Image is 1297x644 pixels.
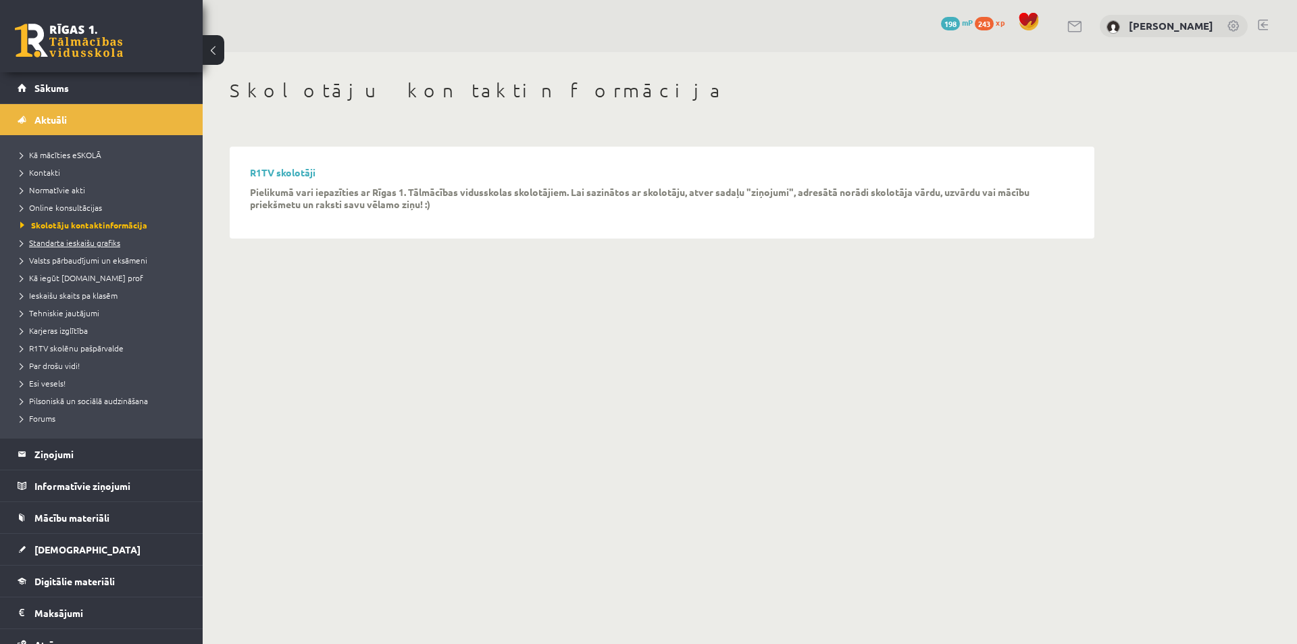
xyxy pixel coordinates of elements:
h1: Skolotāju kontaktinformācija [230,79,1094,102]
span: Online konsultācijas [20,202,102,213]
legend: Maksājumi [34,597,186,628]
a: Pilsoniskā un sociālā audzināšana [20,395,189,407]
span: Par drošu vidi! [20,360,80,371]
span: Pilsoniskā un sociālā audzināšana [20,395,148,406]
span: Aktuāli [34,114,67,126]
span: Digitālie materiāli [34,575,115,587]
a: Online konsultācijas [20,201,189,214]
img: Artūrs Keinovskis [1107,20,1120,34]
a: Tehniskie jautājumi [20,307,189,319]
span: Sākums [34,82,69,94]
a: Forums [20,412,189,424]
a: Rīgas 1. Tālmācības vidusskola [15,24,123,57]
a: [PERSON_NAME] [1129,19,1213,32]
a: [DEMOGRAPHIC_DATA] [18,534,186,565]
span: Mācību materiāli [34,512,109,524]
span: 198 [941,17,960,30]
span: Valsts pārbaudījumi un eksāmeni [20,255,147,266]
a: Mācību materiāli [18,502,186,533]
a: 198 mP [941,17,973,28]
a: Informatīvie ziņojumi [18,470,186,501]
a: Maksājumi [18,597,186,628]
a: Ziņojumi [18,439,186,470]
span: Karjeras izglītība [20,325,88,336]
a: 243 xp [975,17,1011,28]
span: Kā mācīties eSKOLĀ [20,149,101,160]
a: Digitālie materiāli [18,566,186,597]
span: Tehniskie jautājumi [20,307,99,318]
a: Skolotāju kontaktinformācija [20,219,189,231]
span: Esi vesels! [20,378,66,389]
a: Esi vesels! [20,377,189,389]
span: mP [962,17,973,28]
a: R1TV skolēnu pašpārvalde [20,342,189,354]
span: Kā iegūt [DOMAIN_NAME] prof [20,272,143,283]
span: xp [996,17,1004,28]
a: Par drošu vidi! [20,360,189,372]
a: Karjeras izglītība [20,324,189,337]
legend: Ziņojumi [34,439,186,470]
a: Valsts pārbaudījumi un eksāmeni [20,254,189,266]
a: Kā mācīties eSKOLĀ [20,149,189,161]
b: Pielikumā vari iepazīties ar Rīgas 1. Tālmācības vidusskolas skolotājiem. Lai sazinātos ar skolot... [250,186,1029,210]
a: Kā iegūt [DOMAIN_NAME] prof [20,272,189,284]
a: Normatīvie akti [20,184,189,196]
a: Aktuāli [18,104,186,135]
a: Ieskaišu skaits pa klasēm [20,289,189,301]
span: Standarta ieskaišu grafiks [20,237,120,248]
span: Normatīvie akti [20,184,85,195]
span: Ieskaišu skaits pa klasēm [20,290,118,301]
a: Sākums [18,72,186,103]
span: R1TV skolēnu pašpārvalde [20,343,124,353]
span: Skolotāju kontaktinformācija [20,220,147,230]
a: Standarta ieskaišu grafiks [20,237,189,249]
legend: Informatīvie ziņojumi [34,470,186,501]
a: Kontakti [20,166,189,178]
span: [DEMOGRAPHIC_DATA] [34,543,141,555]
a: R1TV skolotāji [250,166,315,178]
span: Forums [20,413,55,424]
span: Kontakti [20,167,60,178]
span: 243 [975,17,994,30]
